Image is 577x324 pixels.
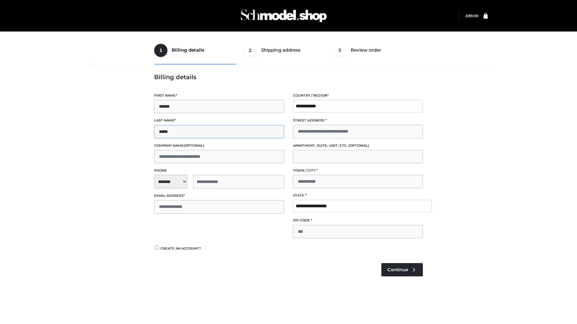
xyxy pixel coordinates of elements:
label: Country / Region [293,93,423,98]
label: Apartment, suite, unit, etc. [293,143,423,148]
span: £ [466,13,468,18]
label: Phone [154,168,284,173]
bdi: 89.00 [466,13,478,18]
label: Last name [154,118,284,123]
h3: Billing details [154,73,423,81]
label: First name [154,93,284,98]
span: Continue [387,267,408,272]
label: State [293,193,423,198]
label: Street address [293,118,423,123]
span: Create an account? [160,246,201,250]
label: ZIP Code [293,217,423,223]
img: Schmodel Admin 964 [239,4,329,28]
input: Create an account? [154,246,160,250]
a: Continue [381,263,423,276]
span: (optional) [184,143,204,148]
label: Town / City [293,168,423,173]
a: £89.00 [466,13,478,18]
label: Company name [154,143,284,148]
label: Email address [154,193,284,199]
span: (optional) [348,143,369,148]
